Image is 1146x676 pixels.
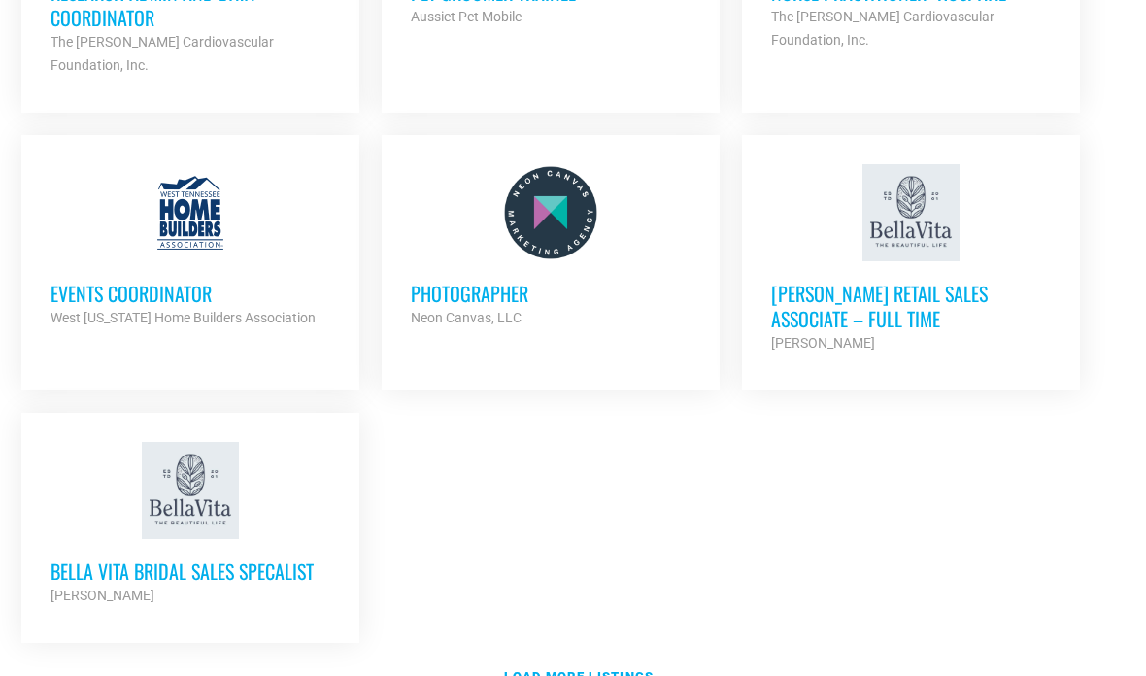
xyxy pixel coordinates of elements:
strong: West [US_STATE] Home Builders Association [51,310,316,325]
h3: Events Coordinator [51,281,330,306]
strong: The [PERSON_NAME] Cardiovascular Foundation, Inc. [771,9,994,48]
a: Photographer Neon Canvas, LLC [382,135,720,358]
strong: Aussiet Pet Mobile [411,9,522,24]
a: Bella Vita Bridal Sales Specalist [PERSON_NAME] [21,413,359,636]
strong: [PERSON_NAME] [51,588,154,603]
h3: Bella Vita Bridal Sales Specalist [51,558,330,584]
h3: [PERSON_NAME] Retail Sales Associate – Full Time [771,281,1051,331]
h3: Photographer [411,281,691,306]
strong: [PERSON_NAME] [771,335,875,351]
a: Events Coordinator West [US_STATE] Home Builders Association [21,135,359,358]
a: [PERSON_NAME] Retail Sales Associate – Full Time [PERSON_NAME] [742,135,1080,384]
strong: Neon Canvas, LLC [411,310,522,325]
strong: The [PERSON_NAME] Cardiovascular Foundation, Inc. [51,34,274,73]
